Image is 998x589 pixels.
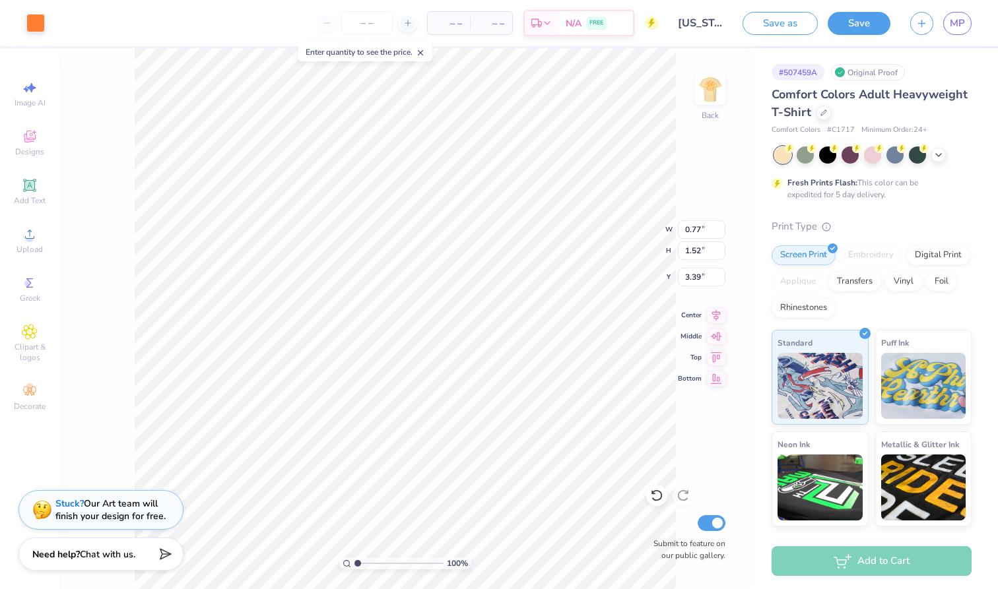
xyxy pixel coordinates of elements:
span: MP [950,16,965,31]
div: This color can be expedited for 5 day delivery. [787,177,950,201]
span: Upload [17,244,43,255]
span: FREE [589,18,603,28]
span: Metallic & Glitter Ink [881,437,959,451]
span: Center [678,311,702,320]
span: – – [436,16,462,30]
span: Bottom [678,374,702,383]
div: # 507459A [772,64,824,80]
strong: Stuck? [55,497,84,510]
div: Transfers [828,272,881,292]
span: Minimum Order: 24 + [861,125,927,136]
div: Back [702,109,719,121]
div: Applique [772,272,824,292]
label: Submit to feature on our public gallery. [646,538,725,561]
img: Back [697,77,723,103]
span: Designs [15,146,44,157]
div: Original Proof [831,64,905,80]
input: Untitled Design [668,10,733,36]
img: Standard [778,353,863,419]
strong: Fresh Prints Flash: [787,177,857,188]
span: Comfort Colors Adult Heavyweight T-Shirt [772,86,968,120]
span: Image AI [15,98,46,108]
div: Screen Print [772,245,836,265]
span: # C1717 [827,125,855,136]
span: Clipart & logos [7,342,53,363]
span: Comfort Colors [772,125,820,136]
div: Rhinestones [772,298,836,318]
span: – – [478,16,504,30]
span: Middle [678,332,702,341]
button: Save [828,12,890,35]
div: Foil [926,272,957,292]
span: Standard [778,336,813,350]
a: MP [943,12,972,35]
span: Chat with us. [80,548,135,561]
img: Metallic & Glitter Ink [881,454,966,520]
strong: Need help? [32,548,80,561]
span: Decorate [14,401,46,412]
div: Our Art team will finish your design for free. [55,497,166,522]
span: Puff Ink [881,336,909,350]
button: Save as [743,12,818,35]
span: Neon Ink [778,437,810,451]
div: Enter quantity to see the price. [298,43,432,61]
span: Top [678,353,702,362]
img: Neon Ink [778,454,863,520]
div: Embroidery [840,245,902,265]
input: – – [341,11,393,35]
img: Puff Ink [881,353,966,419]
span: Greek [20,293,40,303]
span: 100 % [447,557,468,569]
span: N/A [566,16,582,30]
div: Digital Print [906,245,970,265]
div: Print Type [772,219,972,234]
span: Add Text [14,195,46,206]
div: Vinyl [885,272,922,292]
